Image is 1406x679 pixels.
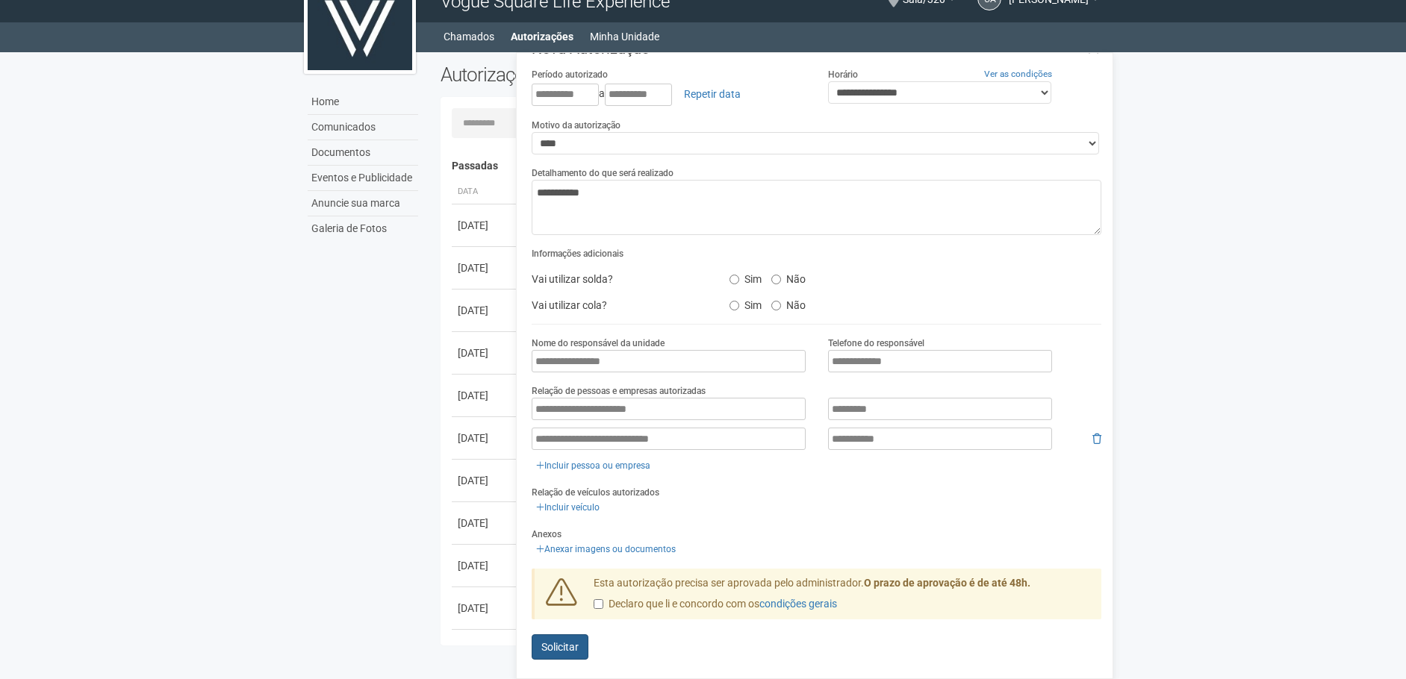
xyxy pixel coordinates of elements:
[308,90,418,115] a: Home
[541,641,579,653] span: Solicitar
[458,473,513,488] div: [DATE]
[532,528,562,541] label: Anexos
[532,119,620,132] label: Motivo da autorização
[771,275,781,284] input: Não
[520,294,718,316] div: Vai utilizar cola?
[771,294,806,312] label: Não
[308,191,418,216] a: Anuncie sua marca
[674,81,750,107] a: Repetir data
[308,140,418,166] a: Documentos
[308,216,418,241] a: Galeria de Fotos
[458,260,513,275] div: [DATE]
[828,337,924,350] label: Telefone do responsável
[1092,434,1101,444] i: Remover
[458,431,513,445] div: [DATE]
[582,576,1102,619] div: Esta autorização precisa ser aprovada pelo administrador.
[532,247,623,260] label: Informações adicionais
[594,597,837,612] label: Declaro que li e concordo com os
[458,303,513,318] div: [DATE]
[452,160,1092,172] h4: Passadas
[730,275,739,284] input: Sim
[532,457,655,474] a: Incluir pessoa ou empresa
[730,268,762,286] label: Sim
[771,301,781,310] input: Não
[532,41,1101,56] h3: Nova Autorização
[730,294,762,312] label: Sim
[532,486,659,499] label: Relação de veículos autorizados
[532,166,674,180] label: Detalhamento do que será realizado
[511,26,573,47] a: Autorizações
[458,516,513,531] div: [DATE]
[458,558,513,573] div: [DATE]
[308,166,418,191] a: Eventos e Publicidade
[828,68,858,81] label: Horário
[532,337,665,350] label: Nome do responsável da unidade
[532,384,706,398] label: Relação de pessoas e empresas autorizadas
[864,577,1030,589] strong: O prazo de aprovação é de até 48h.
[458,345,513,360] div: [DATE]
[532,541,680,557] a: Anexar imagens ou documentos
[594,599,603,609] input: Declaro que li e concordo com oscondições gerais
[984,69,1052,79] a: Ver as condições
[458,218,513,233] div: [DATE]
[532,68,608,81] label: Período autorizado
[590,26,659,47] a: Minha Unidade
[520,268,718,290] div: Vai utilizar solda?
[458,388,513,403] div: [DATE]
[458,601,513,616] div: [DATE]
[441,63,760,86] h2: Autorizações
[532,499,604,516] a: Incluir veículo
[759,598,837,610] a: condições gerais
[730,301,739,310] input: Sim
[308,115,418,140] a: Comunicados
[452,180,519,204] th: Data
[532,81,806,107] div: a
[532,634,588,660] button: Solicitar
[771,268,806,286] label: Não
[444,26,494,47] a: Chamados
